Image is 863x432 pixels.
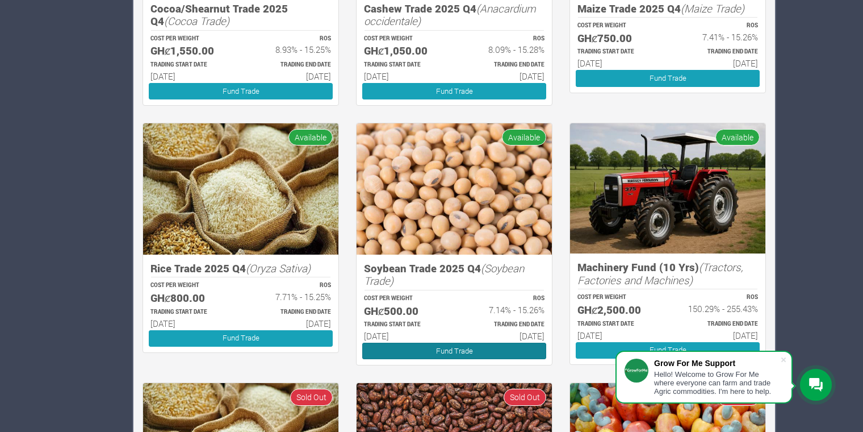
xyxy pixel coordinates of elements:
[678,58,758,68] h6: [DATE]
[251,281,331,290] p: ROS
[251,318,331,329] h6: [DATE]
[150,281,231,290] p: COST PER WEIGHT
[364,35,444,43] p: COST PER WEIGHT
[464,35,544,43] p: ROS
[150,61,231,69] p: Estimated Trading Start Date
[577,330,657,340] h6: [DATE]
[577,32,657,45] h5: GHȼ750.00
[678,48,758,56] p: Estimated Trading End Date
[464,44,544,55] h6: 8.09% - 15.28%
[251,71,331,81] h6: [DATE]
[678,293,758,302] p: ROS
[251,308,331,317] p: Estimated Trading End Date
[150,318,231,329] h6: [DATE]
[150,262,331,275] h5: Rice Trade 2025 Q4
[164,14,229,28] i: (Cocoa Trade)
[464,331,544,341] h6: [DATE]
[150,35,231,43] p: COST PER WEIGHT
[364,44,444,57] h5: GHȼ1,050.00
[364,294,444,303] p: COST PER WEIGHT
[362,343,546,359] a: Fund Trade
[364,262,544,288] h5: Soybean Trade 2025 Q4
[715,129,760,146] span: Available
[464,61,544,69] p: Estimated Trading End Date
[464,305,544,315] h6: 7.14% - 15.26%
[570,123,765,254] img: growforme image
[149,83,333,99] a: Fund Trade
[290,389,333,405] span: Sold Out
[251,61,331,69] p: Estimated Trading End Date
[246,261,311,275] i: (Oryza Sativa)
[150,71,231,81] h6: [DATE]
[576,70,760,86] a: Fund Trade
[504,389,546,405] span: Sold Out
[362,83,546,99] a: Fund Trade
[364,261,524,288] i: (Soybean Trade)
[288,129,333,146] span: Available
[251,44,331,55] h6: 8.93% - 15.25%
[681,1,744,15] i: (Maize Trade)
[577,320,657,329] p: Estimated Trading Start Date
[251,292,331,302] h6: 7.71% - 15.25%
[464,294,544,303] p: ROS
[251,35,331,43] p: ROS
[150,2,331,28] h5: Cocoa/Shearnut Trade 2025 Q4
[143,123,338,255] img: growforme image
[577,293,657,302] p: COST PER WEIGHT
[678,32,758,42] h6: 7.41% - 15.26%
[577,58,657,68] h6: [DATE]
[678,304,758,314] h6: 150.29% - 255.43%
[678,330,758,340] h6: [DATE]
[577,2,758,15] h5: Maize Trade 2025 Q4
[577,48,657,56] p: Estimated Trading Start Date
[364,2,544,28] h5: Cashew Trade 2025 Q4
[364,61,444,69] p: Estimated Trading Start Date
[364,321,444,329] p: Estimated Trading Start Date
[577,304,657,317] h5: GHȼ2,500.00
[654,370,780,396] div: Hello! Welcome to Grow For Me where everyone can farm and trade Agric commodities. I'm here to help.
[576,342,760,359] a: Fund Trade
[464,71,544,81] h6: [DATE]
[364,71,444,81] h6: [DATE]
[577,22,657,30] p: COST PER WEIGHT
[149,330,333,347] a: Fund Trade
[577,260,743,287] i: (Tractors, Factories and Machines)
[357,123,552,255] img: growforme image
[150,292,231,305] h5: GHȼ800.00
[678,22,758,30] p: ROS
[364,331,444,341] h6: [DATE]
[150,308,231,317] p: Estimated Trading Start Date
[577,261,758,286] h5: Machinery Fund (10 Yrs)
[654,359,780,368] div: Grow For Me Support
[678,320,758,329] p: Estimated Trading End Date
[150,44,231,57] h5: GHȼ1,550.00
[364,1,536,28] i: (Anacardium occidentale)
[502,129,546,146] span: Available
[464,321,544,329] p: Estimated Trading End Date
[364,305,444,318] h5: GHȼ500.00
